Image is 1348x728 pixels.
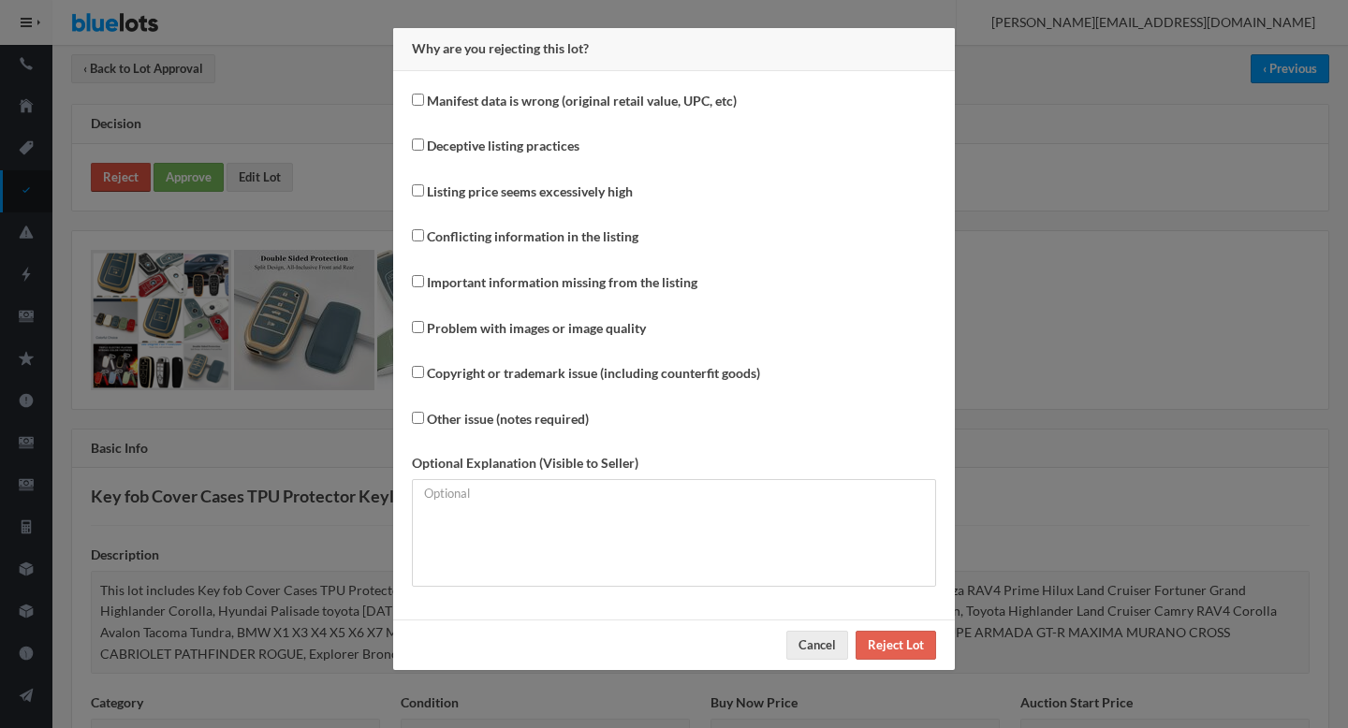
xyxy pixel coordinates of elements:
label: Optional Explanation (Visible to Seller) [412,453,638,474]
label: Problem with images or image quality [427,318,646,340]
label: Important information missing from the listing [427,272,697,294]
label: Other issue (notes required) [427,409,589,430]
label: Deceptive listing practices [427,136,579,157]
label: Copyright or trademark issue (including counterfit goods) [427,363,760,385]
input: Important information missing from the listing [412,275,424,287]
label: Conflicting information in the listing [427,226,638,248]
input: Conflicting information in the listing [412,229,424,241]
label: Manifest data is wrong (original retail value, UPC, etc) [427,91,737,112]
b: Why are you rejecting this lot? [412,40,589,56]
input: Problem with images or image quality [412,321,424,333]
input: Deceptive listing practices [412,138,424,151]
input: Listing price seems excessively high [412,184,424,197]
input: Manifest data is wrong (original retail value, UPC, etc) [412,94,424,106]
input: Other issue (notes required) [412,412,424,424]
button: Cancel [786,631,848,660]
label: Listing price seems excessively high [427,182,633,203]
input: Copyright or trademark issue (including counterfit goods) [412,366,424,378]
input: Reject Lot [856,631,936,660]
